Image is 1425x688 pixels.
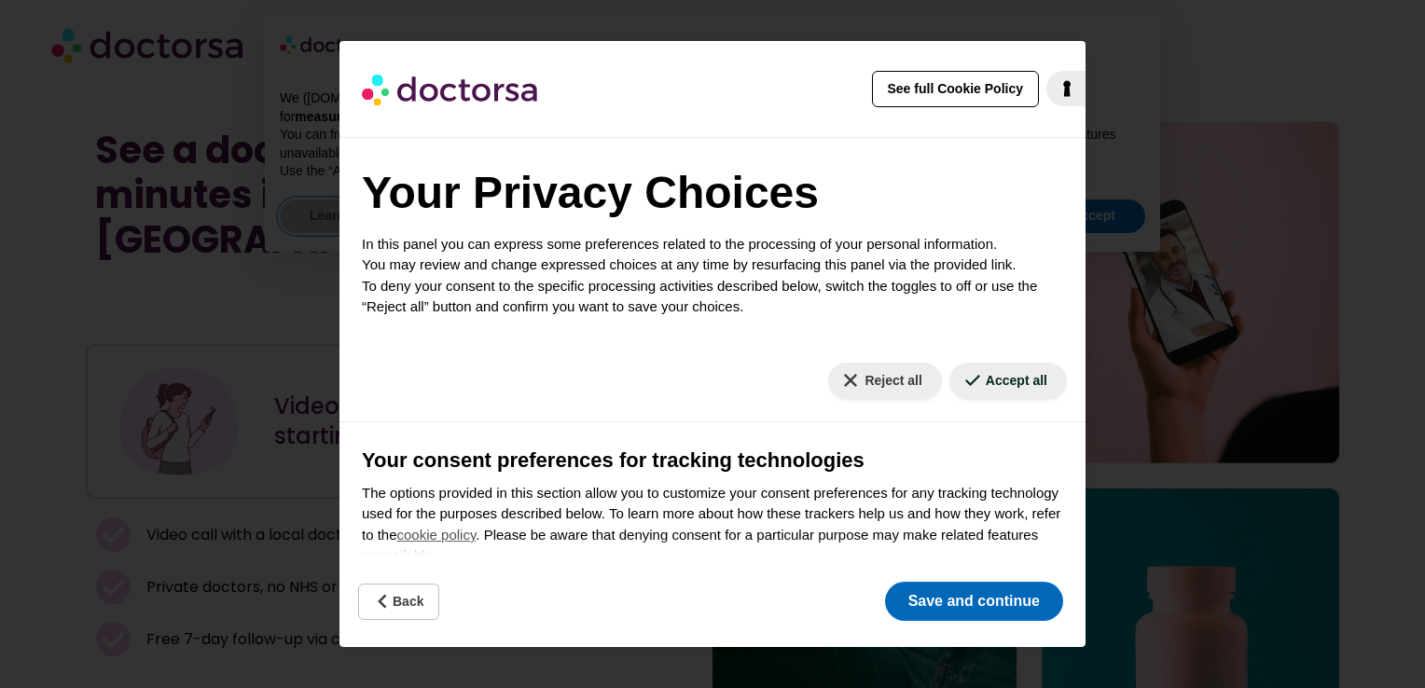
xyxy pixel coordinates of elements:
[362,483,1063,567] p: The options provided in this section allow you to customize your consent preferences for any trac...
[362,234,1063,318] p: In this panel you can express some preferences related to the processing of your personal informa...
[358,584,439,620] button: Back
[949,363,1067,399] button: Accept all
[362,159,1063,227] h2: Your Privacy Choices
[888,79,1024,99] span: See full Cookie Policy
[362,63,541,115] img: logo
[885,582,1063,621] button: Save and continue
[397,527,477,543] a: cookie policy
[1046,71,1086,106] a: iubenda - Cookie Policy and Cookie Compliance Management
[828,363,941,399] button: Reject all
[362,445,1063,475] h3: Your consent preferences for tracking technologies
[872,71,1040,107] button: See full Cookie Policy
